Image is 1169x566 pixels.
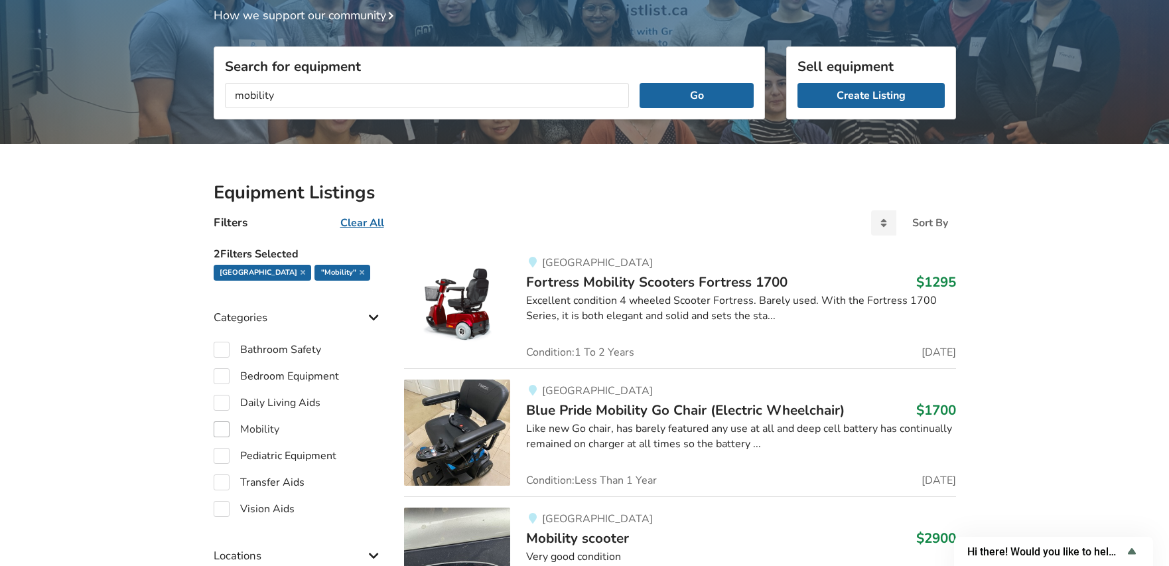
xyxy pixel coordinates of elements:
div: Excellent condition 4 wheeled Scooter Fortress. Barely used. With the Fortress 1700 Series, it is... [526,293,955,324]
span: Blue Pride Mobility Go Chair (Electric Wheelchair) [526,401,845,419]
label: Pediatric Equipment [214,448,336,464]
h4: Filters [214,215,247,230]
span: Mobility scooter [526,529,629,547]
label: Daily Living Aids [214,395,320,411]
img: mobility-blue pride mobility go chair (electric wheelchair) [404,380,510,486]
span: Fortress Mobility Scooters Fortress 1700 [526,273,788,291]
h5: 2 Filters Selected [214,241,383,265]
div: Like new Go chair, has barely featured any use at all and deep cell battery has continually remai... [526,421,955,452]
span: [DATE] [922,475,956,486]
a: mobility-blue pride mobility go chair (electric wheelchair)[GEOGRAPHIC_DATA]Blue Pride Mobility G... [404,368,955,496]
h3: $1295 [916,273,956,291]
h2: Equipment Listings [214,181,956,204]
div: Very good condition [526,549,955,565]
div: [GEOGRAPHIC_DATA] [214,265,311,281]
span: [GEOGRAPHIC_DATA] [542,384,653,398]
h3: $2900 [916,530,956,547]
h3: $1700 [916,401,956,419]
button: Go [640,83,753,108]
input: I am looking for... [225,83,630,108]
span: [GEOGRAPHIC_DATA] [542,255,653,270]
button: Show survey - Hi there! Would you like to help us improve AssistList? [967,543,1140,559]
span: [GEOGRAPHIC_DATA] [542,512,653,526]
div: "mobility" [314,265,370,281]
span: [DATE] [922,347,956,358]
span: Condition: Less Than 1 Year [526,475,657,486]
div: Sort By [912,218,948,228]
a: How we support our community [214,7,399,23]
h3: Search for equipment [225,58,754,75]
label: Vision Aids [214,501,295,517]
span: Hi there! Would you like to help us improve AssistList? [967,545,1124,558]
label: Bedroom Equipment [214,368,339,384]
span: Condition: 1 To 2 Years [526,347,634,358]
a: Create Listing [797,83,945,108]
label: Transfer Aids [214,474,305,490]
a: mobility-fortress mobility scooters fortress 1700 [GEOGRAPHIC_DATA]Fortress Mobility Scooters For... [404,251,955,368]
u: Clear All [340,216,384,230]
div: Categories [214,284,383,331]
label: Bathroom Safety [214,342,321,358]
img: mobility-fortress mobility scooters fortress 1700 [404,251,510,358]
label: Mobility [214,421,279,437]
h3: Sell equipment [797,58,945,75]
